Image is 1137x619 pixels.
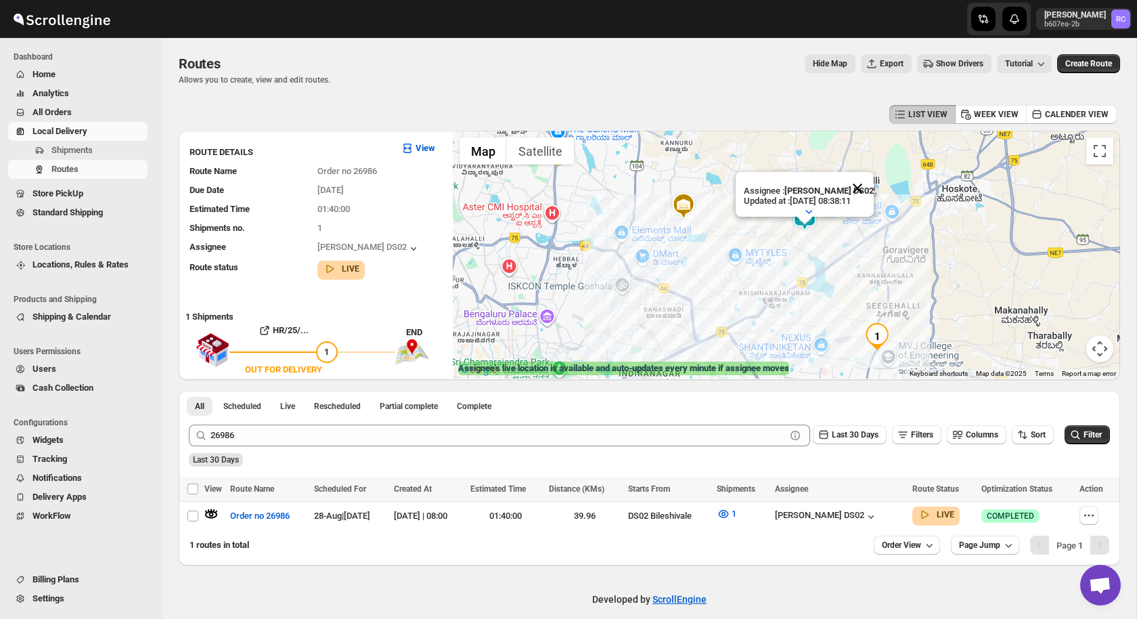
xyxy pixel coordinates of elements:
div: DS02 Bileshivale [628,509,709,523]
button: Analytics [8,84,148,103]
span: Standard Shipping [32,207,103,217]
div: OUT FOR DELIVERY [245,363,322,377]
span: [DATE] [317,185,344,195]
button: Home [8,65,148,84]
span: Configurations [14,417,153,428]
span: LIST VIEW [908,109,947,120]
span: Shipments [717,484,755,494]
span: Local Delivery [32,126,87,136]
span: Order View [882,540,921,551]
span: 1 [732,509,736,519]
button: All routes [187,397,213,416]
span: 01:40:00 [317,204,350,214]
span: Rescheduled [314,401,361,412]
button: Users [8,360,148,379]
b: View [416,143,435,153]
b: LIVE [937,510,954,519]
span: Optimization Status [981,484,1052,494]
span: Complete [457,401,491,412]
p: Assignee : [744,186,874,196]
span: Sort [1031,430,1046,440]
span: Action [1079,484,1103,494]
span: Store PickUp [32,188,83,198]
span: View [204,484,222,494]
img: trip_end.png [395,339,429,365]
b: [PERSON_NAME] DS02 [784,186,874,196]
p: Developed by [592,593,707,606]
span: Dashboard [14,51,153,62]
button: Map action label [805,54,855,73]
span: Created At [394,484,432,494]
p: b607ea-2b [1044,20,1106,28]
span: Store Locations [14,242,153,253]
button: Map camera controls [1086,335,1113,362]
button: Sort [1012,425,1054,444]
button: Show street map [460,137,507,165]
h3: ROUTE DETAILS [189,146,390,159]
span: Create Route [1065,58,1112,69]
span: WEEK VIEW [974,109,1019,120]
span: Routes [51,164,79,174]
span: Products and Shipping [14,294,153,305]
span: Shipping & Calendar [32,312,111,322]
b: 1 Shipments [179,305,233,322]
img: Google [456,361,501,379]
a: Report a map error [1062,370,1116,377]
span: All [195,401,204,412]
button: [PERSON_NAME] DS02 [317,242,420,255]
img: shop.svg [196,324,229,377]
button: LIST VIEW [889,105,956,124]
button: Shipments [8,141,148,160]
div: 39.96 [549,509,620,523]
a: Open chat [1080,565,1121,605]
div: 01:40:00 [470,509,541,523]
span: Last 30 Days [193,455,239,465]
button: Page Jump [951,536,1019,555]
span: Filters [911,430,933,440]
button: Columns [947,425,1006,444]
span: COMPLETED [987,511,1034,521]
span: Tracking [32,454,67,464]
span: Partial complete [380,401,438,412]
button: Locations, Rules & Rates [8,255,148,274]
a: Open this area in Google Maps (opens a new window) [456,361,501,379]
button: Show Drivers [917,54,991,73]
span: Assignee [189,242,226,252]
button: Shipping & Calendar [8,307,148,326]
button: Routes [8,160,148,179]
span: Estimated Time [189,204,250,214]
button: Cash Collection [8,379,148,398]
span: All Orders [32,107,72,117]
button: Billing Plans [8,570,148,589]
button: LIVE [323,262,359,276]
span: Page [1056,540,1083,551]
span: Rahul Chopra [1111,9,1130,28]
button: Show satellite imagery [507,137,574,165]
span: 1 routes in total [189,540,249,550]
button: Tutorial [997,54,1052,73]
span: Map data ©2025 [976,370,1027,377]
button: All Orders [8,103,148,122]
span: Export [880,58,904,69]
span: Locations, Rules & Rates [32,259,129,270]
img: ScrollEngine [11,2,112,36]
span: Route Name [189,166,237,176]
b: 1 [1078,540,1083,551]
span: Tutorial [1005,59,1033,68]
span: Order no 26986 [317,166,377,176]
div: 1 [864,323,891,350]
button: Tracking [8,450,148,469]
span: Columns [966,430,998,440]
span: Distance (KMs) [549,484,604,494]
button: WorkFlow [8,507,148,526]
button: Toggle fullscreen view [1086,137,1113,165]
b: HR/25/... [273,325,309,335]
span: Billing Plans [32,574,79,584]
span: Routes [179,56,221,72]
button: [PERSON_NAME] DS02 [775,510,878,524]
span: Cash Collection [32,383,93,393]
button: Keyboard shortcuts [910,369,968,379]
b: LIVE [342,264,359,274]
button: CALENDER VIEW [1026,105,1117,124]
